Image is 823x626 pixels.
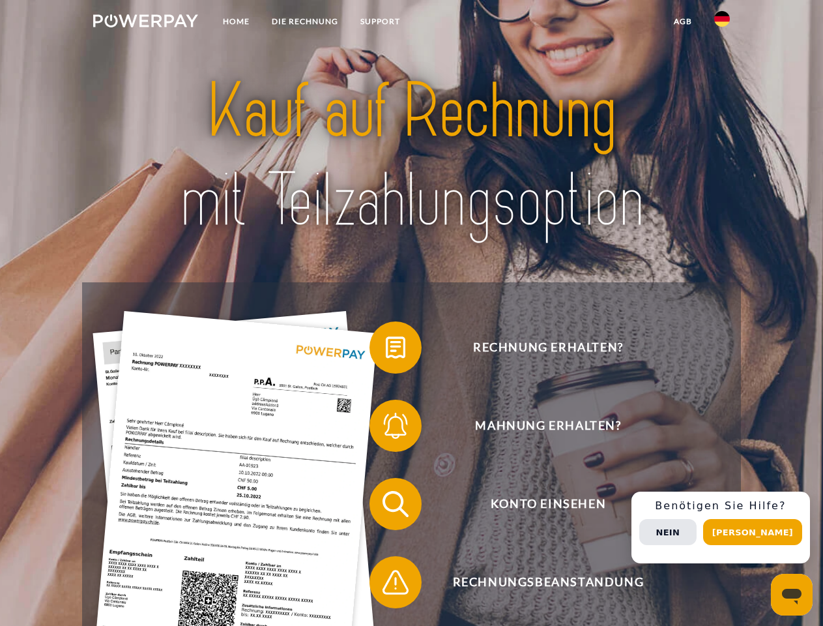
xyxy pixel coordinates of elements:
span: Rechnung erhalten? [388,321,708,374]
span: Mahnung erhalten? [388,400,708,452]
img: logo-powerpay-white.svg [93,14,198,27]
button: Nein [639,519,697,545]
button: Rechnungsbeanstandung [369,556,708,608]
button: Rechnung erhalten? [369,321,708,374]
button: Mahnung erhalten? [369,400,708,452]
div: Schnellhilfe [631,492,810,563]
span: Konto einsehen [388,478,708,530]
a: DIE RECHNUNG [261,10,349,33]
a: Home [212,10,261,33]
img: qb_warning.svg [379,566,412,599]
img: qb_bill.svg [379,331,412,364]
img: qb_bell.svg [379,410,412,442]
button: Konto einsehen [369,478,708,530]
a: agb [663,10,703,33]
span: Rechnungsbeanstandung [388,556,708,608]
img: de [714,11,730,27]
iframe: Schaltfläche zum Öffnen des Messaging-Fensters [771,574,813,616]
img: qb_search.svg [379,488,412,520]
img: title-powerpay_de.svg [124,63,699,250]
button: [PERSON_NAME] [703,519,802,545]
h3: Benötigen Sie Hilfe? [639,499,802,513]
a: SUPPORT [349,10,411,33]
